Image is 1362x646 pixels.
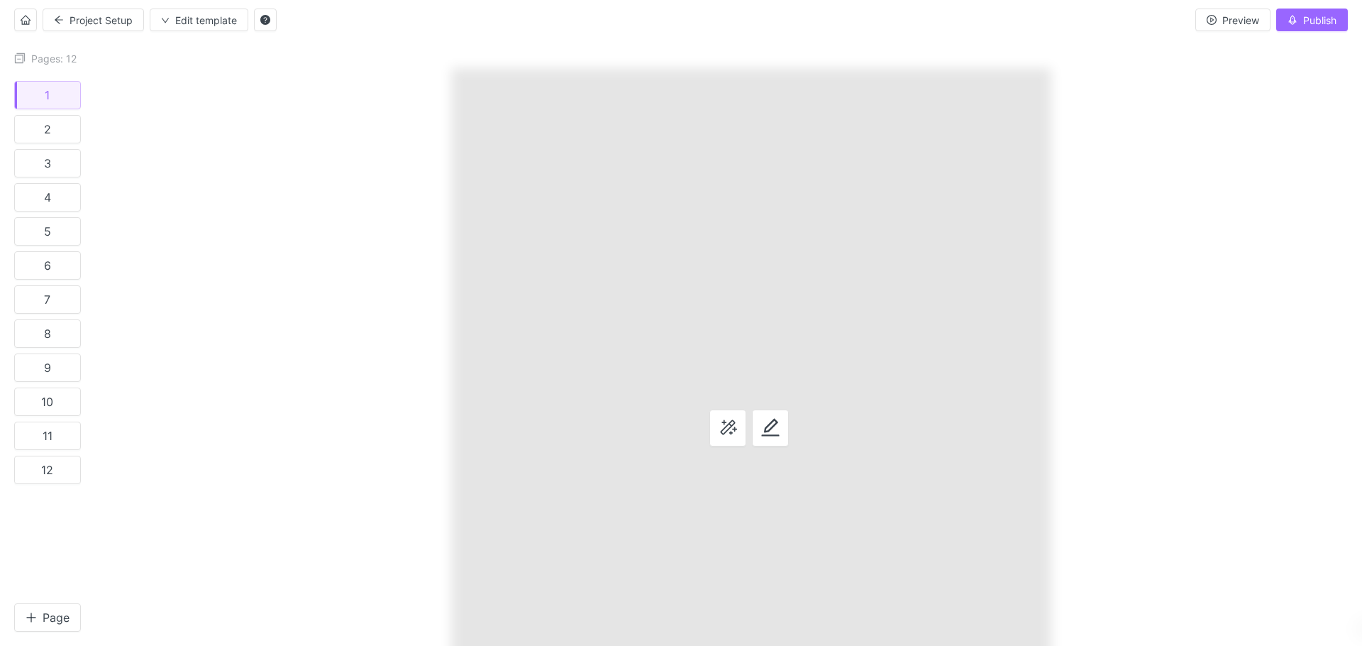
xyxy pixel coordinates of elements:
div: 3 [44,156,51,170]
div: 6 [44,258,51,273]
span: Pages: 12 [31,53,77,65]
div: 8 [44,327,51,341]
button: Add page [14,603,81,632]
span: question-circle [260,15,270,25]
button: 10 [14,388,81,416]
a: Home [14,9,37,31]
div: 2 [44,122,51,136]
button: 5 [14,217,81,246]
span: plus [26,612,37,623]
span: Edit template [175,14,237,26]
div: 5 [44,224,51,239]
div: 12 [41,463,53,477]
button: 1 [14,81,81,109]
a: Project Setup [43,9,144,31]
a: Publish [1276,9,1348,31]
span: Project Setup [70,14,133,26]
div: 1 [45,88,50,102]
button: 6 [14,251,81,280]
div: 11 [43,429,52,443]
button: 7 [14,285,81,314]
button: 12 [14,456,81,484]
span: arrow-left [54,15,64,25]
div: 10 [41,395,53,409]
button: Preview [1195,9,1270,31]
span: Publish [1303,14,1336,26]
button: 11 [14,422,81,450]
span: home [21,15,31,25]
button: 4 [14,183,81,212]
button: 9 [14,354,81,382]
span: play-circle [1207,15,1217,25]
span: down [161,16,170,25]
button: 3 [14,149,81,177]
span: switcher [14,53,26,64]
button: Edit template [150,9,248,31]
div: 7 [44,292,50,307]
span: Page [43,611,70,625]
span: Preview [1222,14,1259,26]
span: edit [760,417,780,437]
div: 9 [44,361,51,375]
button: 8 [14,319,81,348]
button: 2 [14,115,81,143]
span: rocket [1288,15,1297,25]
div: 4 [44,190,51,204]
